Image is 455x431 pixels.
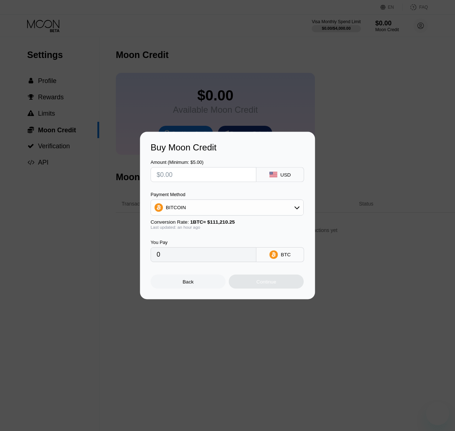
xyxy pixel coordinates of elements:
div: BITCOIN [166,205,186,211]
div: Payment Method [151,192,304,198]
span: 1 BTC ≈ $111,210.25 [190,219,235,225]
div: BITCOIN [151,200,303,215]
div: You Pay [151,240,256,245]
div: Back [151,274,226,289]
div: Amount (Minimum: $5.00) [151,160,256,165]
input: $0.00 [157,167,250,182]
div: BTC [281,252,291,258]
div: USD [281,172,291,178]
iframe: Кнопка запуска окна обмена сообщениями [426,402,449,425]
div: Last updated: an hour ago [151,225,304,230]
div: Conversion Rate: [151,219,304,225]
div: Buy Moon Credit [151,142,304,153]
div: Back [182,279,193,285]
